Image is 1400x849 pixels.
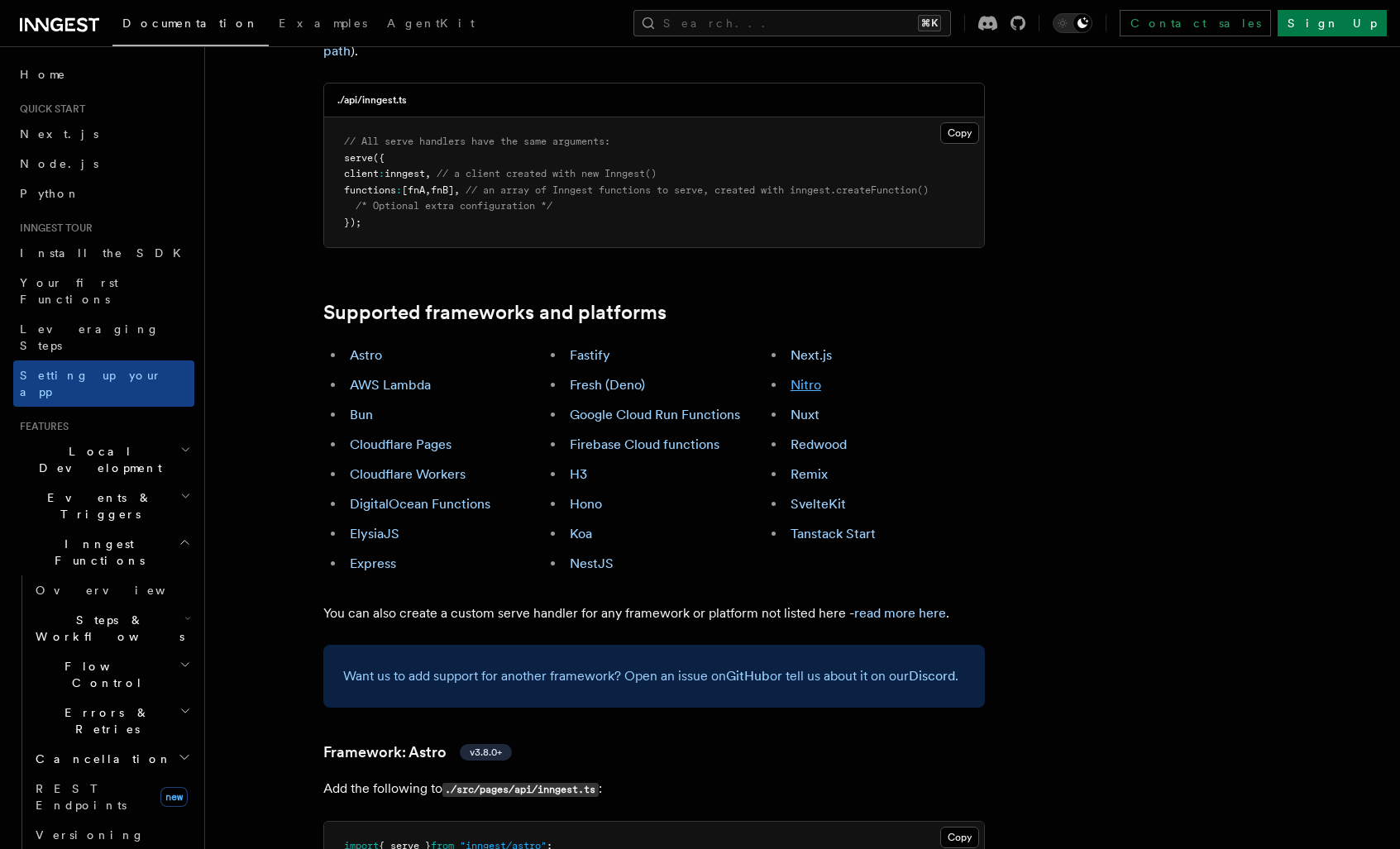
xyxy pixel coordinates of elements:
[344,217,361,228] span: });
[470,746,502,759] span: v3.8.0+
[279,17,367,30] span: Examples
[350,526,399,541] a: ElysiaJS
[13,314,194,360] a: Leveraging Steps
[854,605,946,621] a: read more here
[29,698,194,744] button: Errors & Retries
[791,466,828,482] a: Remix
[726,668,770,684] a: GitHub
[20,157,98,170] span: Node.js
[29,704,179,737] span: Errors & Retries
[13,420,69,433] span: Features
[425,168,431,179] span: ,
[791,347,832,363] a: Next.js
[442,783,599,797] code: ./src/pages/api/inngest.ts
[29,575,194,605] a: Overview
[13,103,85,116] span: Quick start
[350,466,466,482] a: Cloudflare Workers
[373,152,385,164] span: ({
[387,17,475,30] span: AgentKit
[20,127,98,141] span: Next.js
[36,782,127,812] span: REST Endpoints
[20,66,66,83] span: Home
[350,436,452,452] a: Cloudflare Pages
[437,168,657,179] span: // a client created with new Inngest()
[13,238,194,268] a: Install the SDK
[350,347,382,363] a: Astro
[13,536,179,569] span: Inngest Functions
[20,322,160,352] span: Leveraging Steps
[570,496,602,512] a: Hono
[377,5,485,45] a: AgentKit
[350,556,396,571] a: Express
[1278,10,1387,36] a: Sign Up
[20,187,80,200] span: Python
[36,828,145,842] span: Versioning
[791,436,847,452] a: Redwood
[791,496,846,512] a: SvelteKit
[13,483,194,529] button: Events & Triggers
[570,377,645,393] a: Fresh (Deno)
[323,602,985,625] p: You can also create a custom serve handler for any framework or platform not listed here - .
[791,407,819,422] a: Nuxt
[1053,13,1092,33] button: Toggle dark mode
[323,301,667,324] a: Supported frameworks and platforms
[431,184,454,196] span: fnB]
[20,369,162,398] span: Setting up your app
[570,556,614,571] a: NestJS
[940,827,979,848] button: Copy
[13,268,194,314] a: Your first Functions
[350,407,373,422] a: Bun
[344,136,610,147] span: // All serve handlers have the same arguments:
[466,184,929,196] span: // an array of Inngest functions to serve, created with inngest.createFunction()
[350,496,490,512] a: DigitalOcean Functions
[13,222,93,235] span: Inngest tour
[633,10,951,36] button: Search...⌘K
[13,179,194,208] a: Python
[13,489,180,522] span: Events & Triggers
[379,168,385,179] span: :
[454,184,460,196] span: ,
[570,436,719,452] a: Firebase Cloud functions
[570,347,610,363] a: Fastify
[343,665,965,688] p: Want us to add support for another framework? Open an issue on or tell us about it on our .
[940,122,979,144] button: Copy
[160,787,188,807] span: new
[13,436,194,483] button: Local Development
[122,17,259,30] span: Documentation
[323,777,985,801] p: Add the following to :
[29,658,179,691] span: Flow Control
[112,5,269,46] a: Documentation
[20,276,118,306] span: Your first Functions
[323,741,512,764] a: Framework: Astrov3.8.0+
[385,168,425,179] span: inngest
[344,184,396,196] span: functions
[350,377,431,393] a: AWS Lambda
[269,5,377,45] a: Examples
[13,149,194,179] a: Node.js
[344,168,379,179] span: client
[909,668,955,684] a: Discord
[13,360,194,407] a: Setting up your app
[570,466,587,482] a: H3
[13,443,180,476] span: Local Development
[570,407,740,422] a: Google Cloud Run Functions
[13,119,194,149] a: Next.js
[29,774,194,820] a: REST Endpointsnew
[29,612,184,645] span: Steps & Workflows
[29,751,172,767] span: Cancellation
[356,200,552,212] span: /* Optional extra configuration */
[402,184,425,196] span: [fnA
[29,651,194,698] button: Flow Control
[570,526,592,541] a: Koa
[425,184,431,196] span: ,
[13,529,194,575] button: Inngest Functions
[29,605,194,651] button: Steps & Workflows
[29,744,194,774] button: Cancellation
[791,377,821,393] a: Nitro
[918,15,941,31] kbd: ⌘K
[20,246,191,260] span: Install the SDK
[36,584,206,597] span: Overview
[396,184,402,196] span: :
[1120,10,1271,36] a: Contact sales
[791,526,876,541] a: Tanstack Start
